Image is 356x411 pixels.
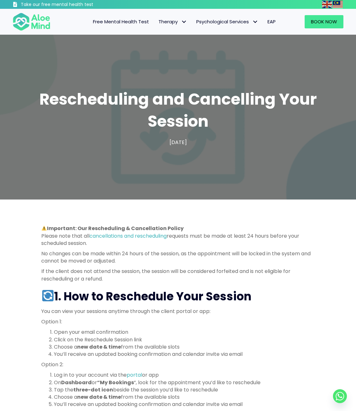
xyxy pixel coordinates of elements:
a: Book Now [305,15,343,28]
a: portal [127,371,142,379]
strong: new date & time [77,343,121,350]
p: You can view your sessions anytime through the client portal or app: [41,308,315,315]
span: Therapy: submenu [179,17,188,26]
a: TherapyTherapy: submenu [154,15,192,28]
li: You’ll receive an updated booking confirmation and calendar invite via email [54,401,315,408]
strong: Important: Our Rescheduling & Cancellation Policy [41,225,184,232]
li: Click on the Reschedule Session link [54,336,315,343]
p: Please note that all requests must be made at least 24 hours before your scheduled session. [41,225,315,247]
a: cancellations and rescheduling [89,232,167,240]
strong: new date & time [77,393,121,401]
nav: Menu [57,15,280,28]
span: Book Now [311,18,337,25]
li: Choose a from the available slots [54,343,315,350]
a: Whatsapp [333,389,347,403]
strong: “My Bookings [97,379,134,386]
li: Open your email confirmation [54,328,315,336]
img: en [322,1,332,8]
span: Rescheduling and Cancelling Your Session [39,88,317,132]
p: If the client does not attend the session, the session will be considered forfeited and is not el... [41,268,315,282]
a: Psychological ServicesPsychological Services: submenu [192,15,263,28]
li: Choose a from the available slots [54,393,315,401]
li: Tap the beside the session you’d like to reschedule [54,386,315,393]
p: No changes can be made within 24 hours of the session, as the appointment will be locked in the s... [41,250,315,264]
img: 🔄 [42,290,54,301]
img: ms [333,1,343,8]
span: Psychological Services: submenu [250,17,260,26]
h3: Take our free mental health test [21,2,115,8]
a: EAP [263,15,280,28]
a: Malay [333,1,343,8]
span: [DATE] [169,139,187,146]
li: You’ll receive an updated booking confirmation and calendar invite via email [54,350,315,358]
strong: three-dot icon [73,386,113,393]
h2: 1. How to Reschedule Your Session [41,289,315,304]
p: Option 2: [41,361,315,368]
li: Log in to your account via the or app [54,371,315,379]
a: English [322,1,333,8]
span: Therapy [158,18,187,25]
p: Option 1: [41,318,315,325]
a: Free Mental Health Test [88,15,154,28]
li: On or “, look for the appointment you’d like to reschedule [54,379,315,386]
a: Take our free mental health test [13,2,115,9]
span: Psychological Services [196,18,258,25]
img: Aloe mind Logo [13,12,50,32]
span: EAP [267,18,276,25]
strong: Dashboard [61,379,92,386]
span: Free Mental Health Test [93,18,149,25]
img: ⚠️ [42,226,47,231]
